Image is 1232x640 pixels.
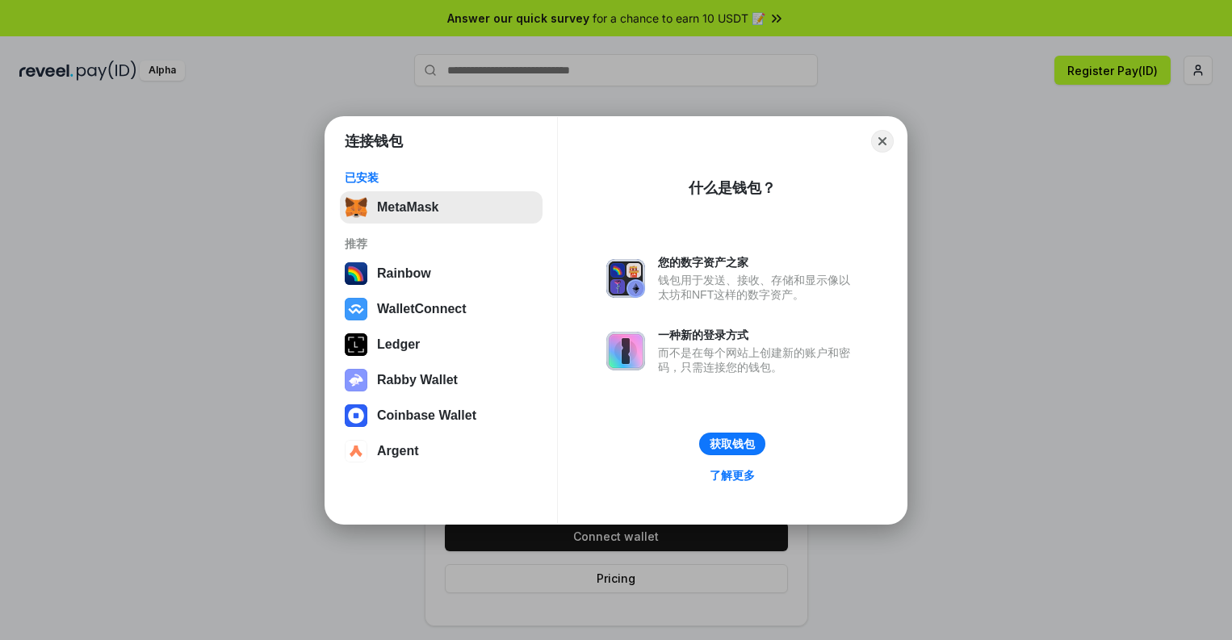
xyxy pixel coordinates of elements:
img: svg+xml,%3Csvg%20width%3D%2228%22%20height%3D%2228%22%20viewBox%3D%220%200%2028%2028%22%20fill%3D... [345,298,367,320]
img: svg+xml,%3Csvg%20width%3D%22120%22%20height%3D%22120%22%20viewBox%3D%220%200%20120%20120%22%20fil... [345,262,367,285]
div: 什么是钱包？ [689,178,776,198]
img: svg+xml,%3Csvg%20xmlns%3D%22http%3A%2F%2Fwww.w3.org%2F2000%2Fsvg%22%20fill%3D%22none%22%20viewBox... [606,259,645,298]
div: WalletConnect [377,302,467,316]
div: 获取钱包 [710,437,755,451]
div: MetaMask [377,200,438,215]
img: svg+xml,%3Csvg%20width%3D%2228%22%20height%3D%2228%22%20viewBox%3D%220%200%2028%2028%22%20fill%3D... [345,404,367,427]
img: svg+xml,%3Csvg%20fill%3D%22none%22%20height%3D%2233%22%20viewBox%3D%220%200%2035%2033%22%20width%... [345,196,367,219]
img: svg+xml,%3Csvg%20xmlns%3D%22http%3A%2F%2Fwww.w3.org%2F2000%2Fsvg%22%20fill%3D%22none%22%20viewBox... [606,332,645,370]
div: 钱包用于发送、接收、存储和显示像以太坊和NFT这样的数字资产。 [658,273,858,302]
div: 而不是在每个网站上创建新的账户和密码，只需连接您的钱包。 [658,345,858,374]
img: svg+xml,%3Csvg%20width%3D%2228%22%20height%3D%2228%22%20viewBox%3D%220%200%2028%2028%22%20fill%3D... [345,440,367,462]
button: Close [871,130,894,153]
div: 一种新的登录方式 [658,328,858,342]
div: Coinbase Wallet [377,408,476,423]
div: Rainbow [377,266,431,281]
button: WalletConnect [340,293,543,325]
a: 了解更多 [700,465,765,486]
button: 获取钱包 [699,433,765,455]
div: 了解更多 [710,468,755,483]
div: 推荐 [345,236,538,251]
img: svg+xml,%3Csvg%20xmlns%3D%22http%3A%2F%2Fwww.w3.org%2F2000%2Fsvg%22%20fill%3D%22none%22%20viewBox... [345,369,367,391]
div: Rabby Wallet [377,373,458,387]
button: MetaMask [340,191,543,224]
button: Argent [340,435,543,467]
button: Rainbow [340,257,543,290]
h1: 连接钱包 [345,132,403,151]
div: 您的数字资产之家 [658,255,858,270]
button: Ledger [340,328,543,361]
div: 已安装 [345,170,538,185]
div: Ledger [377,337,420,352]
img: svg+xml,%3Csvg%20xmlns%3D%22http%3A%2F%2Fwww.w3.org%2F2000%2Fsvg%22%20width%3D%2228%22%20height%3... [345,333,367,356]
button: Rabby Wallet [340,364,543,396]
div: Argent [377,444,419,458]
button: Coinbase Wallet [340,399,543,432]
